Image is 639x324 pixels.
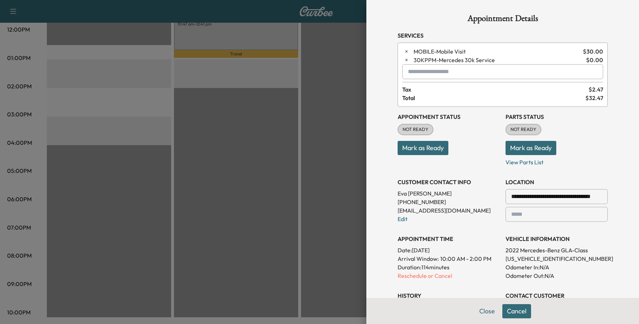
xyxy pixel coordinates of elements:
p: 2022 Mercedes-Benz GLA-Class [506,246,608,254]
span: 10:00 AM - 2:00 PM [440,254,491,263]
p: View Parts List [506,155,608,166]
a: Edit [398,215,408,223]
span: NOT READY [398,126,433,133]
h3: LOCATION [506,178,608,186]
button: Close [475,304,499,318]
p: Duration: 114 minutes [398,263,500,271]
span: Mobile Visit [414,47,580,56]
p: Eva [PERSON_NAME] [398,189,500,198]
p: Arrival Window: [398,254,500,263]
h3: Parts Status [506,112,608,121]
span: Total [402,94,585,102]
button: Mark as Ready [398,141,448,155]
h1: Appointment Details [398,14,608,26]
button: Cancel [502,304,531,318]
h3: History [398,291,500,300]
p: [EMAIL_ADDRESS][DOMAIN_NAME] [398,206,500,215]
button: Mark as Ready [506,141,556,155]
span: Tax [402,85,589,94]
h3: APPOINTMENT TIME [398,235,500,243]
span: $ 2.47 [589,85,603,94]
p: Odometer In: N/A [506,263,608,271]
span: $ 30.00 [583,47,603,56]
span: $ 0.00 [586,56,603,64]
h3: CONTACT CUSTOMER [506,291,608,300]
h3: VEHICLE INFORMATION [506,235,608,243]
span: NOT READY [506,126,541,133]
h3: CUSTOMER CONTACT INFO [398,178,500,186]
p: Date: [DATE] [398,246,500,254]
p: [PHONE_NUMBER] [398,198,500,206]
p: Odometer Out: N/A [506,271,608,280]
span: Mercedes 30k Service [414,56,583,64]
h3: Services [398,31,608,40]
p: [US_VEHICLE_IDENTIFICATION_NUMBER] [506,254,608,263]
span: $ 32.47 [585,94,603,102]
h3: Appointment Status [398,112,500,121]
p: Reschedule or Cancel [398,271,500,280]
